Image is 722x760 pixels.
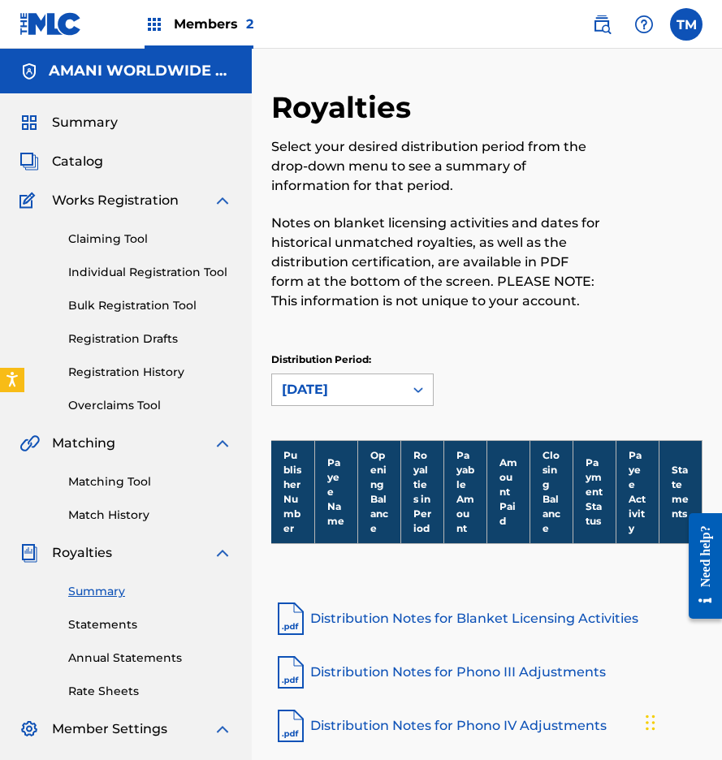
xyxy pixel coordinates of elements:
[282,380,394,399] div: [DATE]
[271,89,419,126] h2: Royalties
[19,191,41,210] img: Works Registration
[19,152,39,171] img: Catalog
[145,15,164,34] img: Top Rightsholders
[271,706,703,745] a: Distribution Notes for Phono IV Adjustments
[49,62,232,80] h5: AMANI WORLDWIDE PUBLISHING
[68,473,232,490] a: Matching Tool
[400,440,443,543] th: Royalties in Period
[52,113,118,132] span: Summary
[68,330,232,348] a: Registration Drafts
[68,397,232,414] a: Overclaims Tool
[213,543,232,563] img: expand
[19,12,82,36] img: MLC Logo
[19,62,39,81] img: Accounts
[443,440,486,543] th: Payable Amount
[628,8,660,41] div: Help
[68,231,232,248] a: Claiming Tool
[314,440,357,543] th: Payee Name
[19,719,39,739] img: Member Settings
[670,8,703,41] div: User Menu
[19,543,39,563] img: Royalties
[213,434,232,453] img: expand
[52,434,115,453] span: Matching
[213,191,232,210] img: expand
[573,440,616,543] th: Payment Status
[592,15,612,34] img: search
[486,440,530,543] th: Amount Paid
[68,264,232,281] a: Individual Registration Tool
[246,16,253,32] span: 2
[68,650,232,667] a: Annual Statements
[530,440,573,543] th: Closing Balance
[271,599,310,638] img: pdf
[641,682,722,760] iframe: Chat Widget
[19,113,39,132] img: Summary
[616,440,659,543] th: Payee Activity
[68,507,232,524] a: Match History
[68,297,232,314] a: Bulk Registration Tool
[213,719,232,739] img: expand
[271,706,310,745] img: pdf
[52,543,112,563] span: Royalties
[646,698,655,747] div: Drag
[271,440,314,543] th: Publisher Number
[586,8,618,41] a: Public Search
[19,434,40,453] img: Matching
[19,152,103,171] a: CatalogCatalog
[271,352,434,367] p: Distribution Period:
[634,15,654,34] img: help
[271,653,703,692] a: Distribution Notes for Phono III Adjustments
[271,653,310,692] img: pdf
[19,113,118,132] a: SummarySummary
[52,152,103,171] span: Catalog
[174,15,253,33] span: Members
[271,599,703,638] a: Distribution Notes for Blanket Licensing Activities
[68,583,232,600] a: Summary
[357,440,400,543] th: Opening Balance
[68,683,232,700] a: Rate Sheets
[271,214,603,311] p: Notes on blanket licensing activities and dates for historical unmatched royalties, as well as th...
[52,191,179,210] span: Works Registration
[659,440,702,543] th: Statements
[677,496,722,635] iframe: Resource Center
[52,719,167,739] span: Member Settings
[271,137,603,196] p: Select your desired distribution period from the drop-down menu to see a summary of information f...
[68,364,232,381] a: Registration History
[68,616,232,633] a: Statements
